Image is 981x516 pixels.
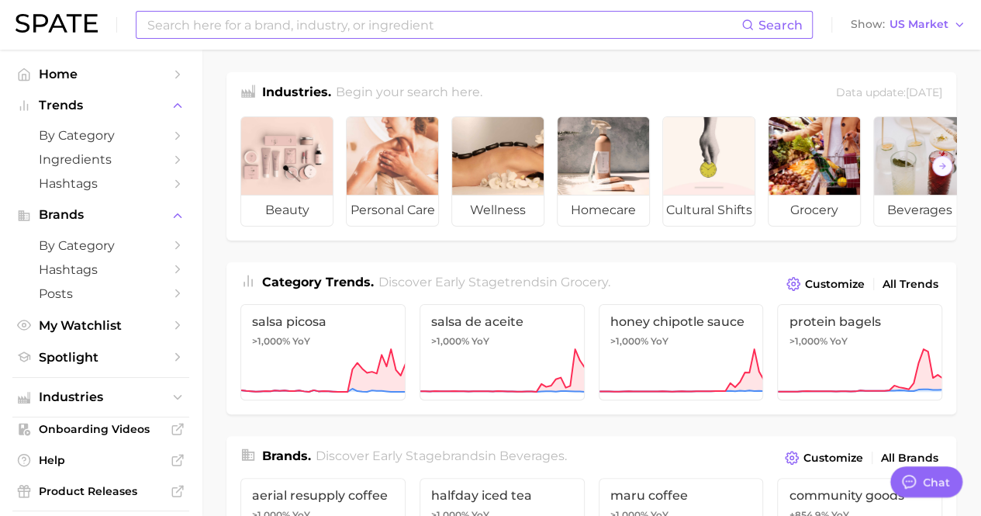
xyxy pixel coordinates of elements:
[431,314,573,329] span: salsa de aceite
[932,156,952,176] button: Scroll Right
[292,335,310,348] span: YoY
[879,274,942,295] a: All Trends
[39,350,163,365] span: Spotlight
[883,278,938,291] span: All Trends
[877,448,942,469] a: All Brands
[651,335,668,348] span: YoY
[889,20,948,29] span: US Market
[12,203,189,227] button: Brands
[803,452,863,465] span: Customize
[768,116,861,227] a: grocery
[12,480,189,503] a: Product Releases
[39,176,163,191] span: Hashtags
[39,422,163,436] span: Onboarding Videos
[241,195,333,226] span: beauty
[12,123,189,147] a: by Category
[347,195,438,226] span: personal care
[346,116,439,227] a: personal care
[789,335,827,347] span: >1,000%
[789,314,931,329] span: protein bagels
[472,335,489,348] span: YoY
[39,238,163,253] span: by Category
[39,390,163,404] span: Industries
[610,314,752,329] span: honey chipotle sauce
[12,147,189,171] a: Ingredients
[252,335,290,347] span: >1,000%
[662,116,755,227] a: cultural shifts
[378,275,610,289] span: Discover Early Stage trends in .
[663,195,755,226] span: cultural shifts
[851,20,885,29] span: Show
[39,484,163,498] span: Product Releases
[12,94,189,117] button: Trends
[252,314,394,329] span: salsa picosa
[12,171,189,196] a: Hashtags
[420,304,585,400] a: salsa de aceite>1,000% YoY
[781,447,867,469] button: Customize
[39,99,163,113] span: Trends
[39,453,163,467] span: Help
[12,282,189,306] a: Posts
[12,448,189,472] a: Help
[240,304,406,400] a: salsa picosa>1,000% YoY
[39,286,163,301] span: Posts
[847,15,969,35] button: ShowUS Market
[39,152,163,167] span: Ingredients
[873,116,966,227] a: beverages
[12,386,189,409] button: Industries
[336,83,482,104] h2: Begin your search here.
[789,488,931,503] span: community goods
[451,116,544,227] a: wellness
[777,304,942,400] a: protein bagels>1,000% YoY
[39,128,163,143] span: by Category
[599,304,764,400] a: honey chipotle sauce>1,000% YoY
[782,273,869,295] button: Customize
[12,62,189,86] a: Home
[12,417,189,441] a: Onboarding Videos
[499,448,565,463] span: beverages
[829,335,847,348] span: YoY
[16,14,98,33] img: SPATE
[610,488,752,503] span: maru coffee
[12,258,189,282] a: Hashtags
[252,488,394,503] span: aerial resupply coffee
[769,195,860,226] span: grocery
[874,195,965,226] span: beverages
[262,275,374,289] span: Category Trends .
[262,83,331,104] h1: Industries.
[262,448,311,463] span: Brands .
[316,448,567,463] span: Discover Early Stage brands in .
[452,195,544,226] span: wellness
[12,313,189,338] a: My Watchlist
[12,345,189,369] a: Spotlight
[240,116,333,227] a: beauty
[836,83,942,104] div: Data update: [DATE]
[610,335,648,347] span: >1,000%
[431,488,573,503] span: halfday iced tea
[431,335,469,347] span: >1,000%
[558,195,649,226] span: homecare
[39,262,163,277] span: Hashtags
[805,278,865,291] span: Customize
[12,234,189,258] a: by Category
[146,12,741,38] input: Search here for a brand, industry, or ingredient
[39,67,163,81] span: Home
[758,18,803,33] span: Search
[561,275,608,289] span: grocery
[39,208,163,222] span: Brands
[881,452,938,465] span: All Brands
[39,318,163,333] span: My Watchlist
[557,116,650,227] a: homecare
